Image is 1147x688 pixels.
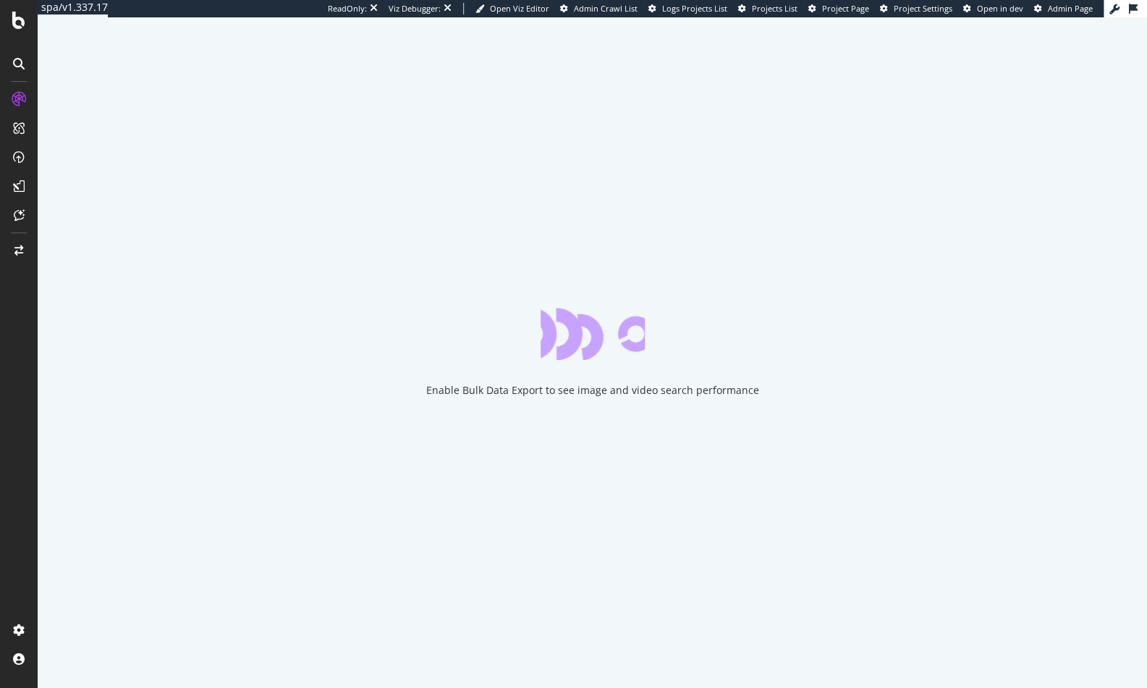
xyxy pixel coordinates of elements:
[963,3,1023,14] a: Open in dev
[389,3,441,14] div: Viz Debugger:
[880,3,952,14] a: Project Settings
[560,3,638,14] a: Admin Crawl List
[490,3,549,14] span: Open Viz Editor
[648,3,727,14] a: Logs Projects List
[426,383,759,398] div: Enable Bulk Data Export to see image and video search performance
[808,3,869,14] a: Project Page
[894,3,952,14] span: Project Settings
[738,3,797,14] a: Projects List
[1034,3,1093,14] a: Admin Page
[328,3,367,14] div: ReadOnly:
[822,3,869,14] span: Project Page
[541,308,645,360] div: animation
[1048,3,1093,14] span: Admin Page
[574,3,638,14] span: Admin Crawl List
[977,3,1023,14] span: Open in dev
[752,3,797,14] span: Projects List
[662,3,727,14] span: Logs Projects List
[475,3,549,14] a: Open Viz Editor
